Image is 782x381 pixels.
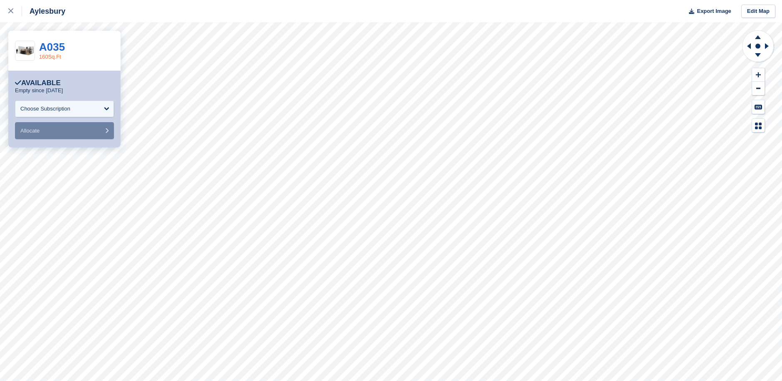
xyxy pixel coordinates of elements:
[697,7,731,15] span: Export Image
[15,44,35,58] img: 150-sqft-unit.jpg
[752,100,765,114] button: Keyboard Shortcuts
[39,54,61,60] a: 160Sq.Ft
[20,105,70,113] div: Choose Subscription
[15,87,63,94] p: Empty since [DATE]
[39,41,65,53] a: A035
[752,119,765,133] button: Map Legend
[20,128,39,134] span: Allocate
[15,79,61,87] div: Available
[752,82,765,96] button: Zoom Out
[22,6,65,16] div: Aylesbury
[741,5,775,18] a: Edit Map
[684,5,731,18] button: Export Image
[752,68,765,82] button: Zoom In
[15,122,114,139] button: Allocate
